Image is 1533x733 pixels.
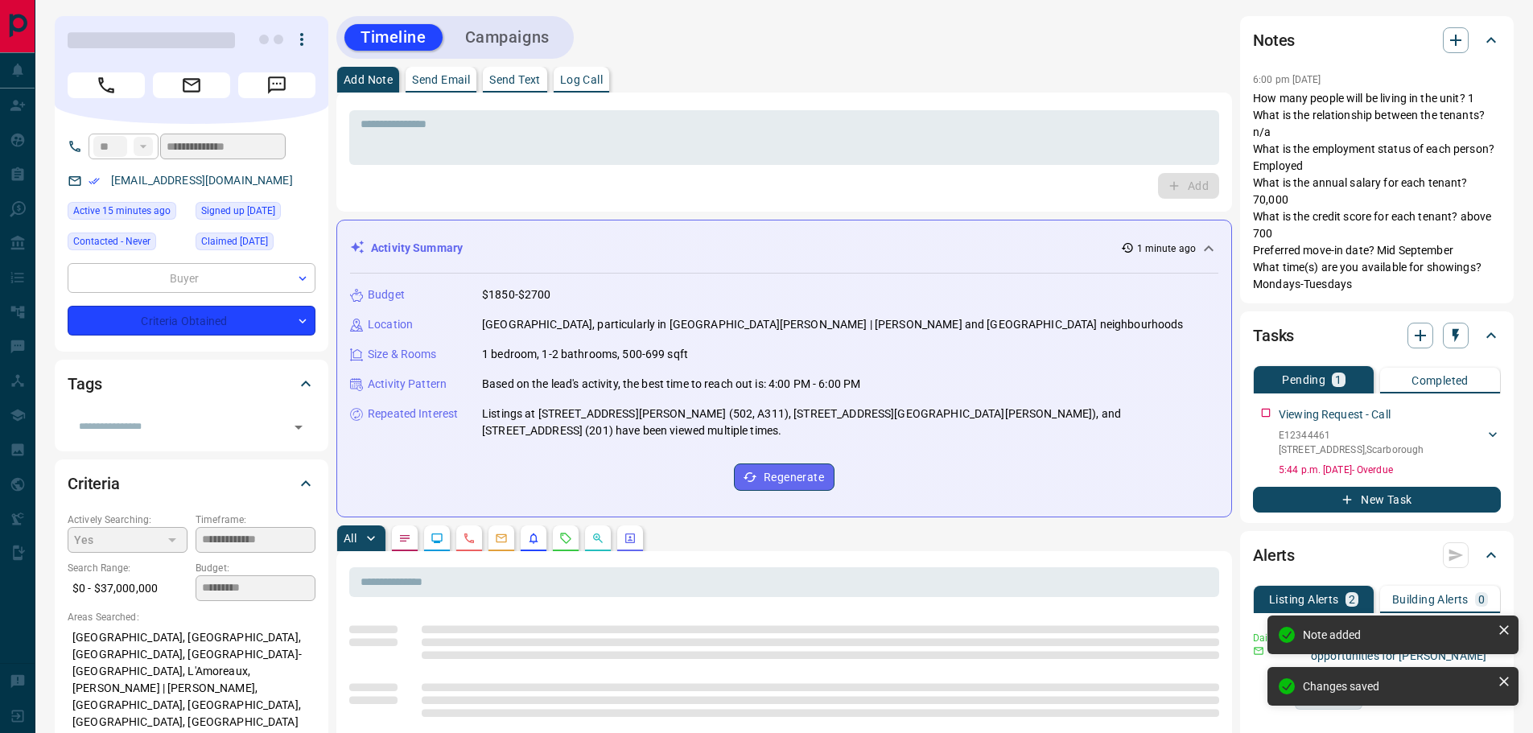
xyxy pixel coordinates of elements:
[482,286,550,303] p: $1850-$2700
[1253,487,1501,513] button: New Task
[1253,542,1295,568] h2: Alerts
[68,561,188,575] p: Search Range:
[1253,27,1295,53] h2: Notes
[68,263,315,293] div: Buyer
[463,532,476,545] svg: Calls
[196,561,315,575] p: Budget:
[1269,594,1339,605] p: Listing Alerts
[344,24,443,51] button: Timeline
[68,306,315,336] div: Criteria Obtained
[591,532,604,545] svg: Opportunities
[368,406,458,422] p: Repeated Interest
[73,203,171,219] span: Active 15 minutes ago
[68,610,315,624] p: Areas Searched:
[350,233,1218,263] div: Activity Summary1 minute ago
[368,346,437,363] p: Size & Rooms
[68,464,315,503] div: Criteria
[1253,536,1501,574] div: Alerts
[398,532,411,545] svg: Notes
[1279,443,1424,457] p: [STREET_ADDRESS] , Scarborough
[68,513,188,527] p: Actively Searching:
[1279,463,1501,477] p: 5:44 p.m. [DATE] - Overdue
[1349,594,1355,605] p: 2
[89,175,100,187] svg: Email Verified
[238,72,315,98] span: Message
[368,316,413,333] p: Location
[68,202,188,224] div: Mon Aug 18 2025
[482,316,1184,333] p: [GEOGRAPHIC_DATA], particularly in [GEOGRAPHIC_DATA][PERSON_NAME] | [PERSON_NAME] and [GEOGRAPHIC...
[368,286,405,303] p: Budget
[482,376,860,393] p: Based on the lead's activity, the best time to reach out is: 4:00 PM - 6:00 PM
[344,74,393,85] p: Add Note
[368,376,447,393] p: Activity Pattern
[1279,428,1424,443] p: E12344461
[1282,374,1325,385] p: Pending
[1253,323,1294,348] h2: Tasks
[1137,241,1196,256] p: 1 minute ago
[449,24,566,51] button: Campaigns
[1253,74,1321,85] p: 6:00 pm [DATE]
[196,513,315,527] p: Timeframe:
[495,532,508,545] svg: Emails
[1253,316,1501,355] div: Tasks
[111,174,293,187] a: [EMAIL_ADDRESS][DOMAIN_NAME]
[1303,680,1491,693] div: Changes saved
[1253,645,1264,657] svg: Email
[560,74,603,85] p: Log Call
[73,233,150,249] span: Contacted - Never
[1253,21,1501,60] div: Notes
[1335,374,1341,385] p: 1
[1279,406,1391,423] p: Viewing Request - Call
[412,74,470,85] p: Send Email
[1303,628,1491,641] div: Note added
[68,72,145,98] span: Call
[624,532,637,545] svg: Agent Actions
[482,406,1218,439] p: Listings at [STREET_ADDRESS][PERSON_NAME] (502, A311), [STREET_ADDRESS][GEOGRAPHIC_DATA][PERSON_N...
[482,346,688,363] p: 1 bedroom, 1-2 bathrooms, 500-699 sqft
[68,371,101,397] h2: Tags
[1279,425,1501,460] div: E12344461[STREET_ADDRESS],Scarborough
[68,364,315,403] div: Tags
[734,463,834,491] button: Regenerate
[371,240,463,257] p: Activity Summary
[68,471,120,496] h2: Criteria
[196,233,315,255] div: Wed Mar 26 2025
[287,416,310,439] button: Open
[1392,594,1469,605] p: Building Alerts
[201,203,275,219] span: Signed up [DATE]
[431,532,443,545] svg: Lead Browsing Activity
[201,233,268,249] span: Claimed [DATE]
[344,533,356,544] p: All
[68,527,188,553] div: Yes
[1253,90,1501,293] p: How many people will be living in the unit? 1 What is the relationship between the tenants? n/a W...
[196,202,315,224] div: Sun Mar 23 2025
[1411,375,1469,386] p: Completed
[527,532,540,545] svg: Listing Alerts
[1253,631,1285,645] p: Daily
[68,575,188,602] p: $0 - $37,000,000
[559,532,572,545] svg: Requests
[153,72,230,98] span: Email
[1478,594,1485,605] p: 0
[489,74,541,85] p: Send Text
